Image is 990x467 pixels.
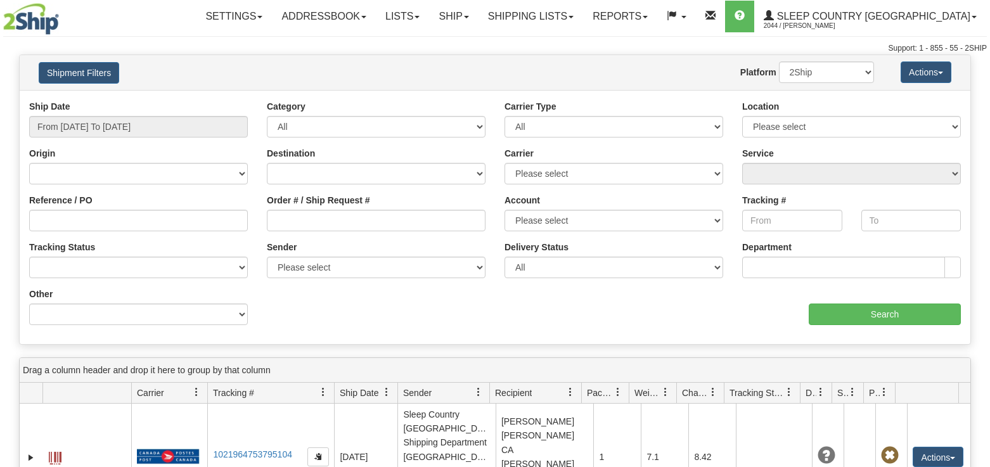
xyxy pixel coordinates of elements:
span: Recipient [495,387,532,399]
span: Weight [634,387,661,399]
input: To [861,210,961,231]
a: Addressbook [272,1,376,32]
span: Unknown [818,447,835,464]
a: Shipment Issues filter column settings [842,381,863,403]
a: Expand [25,451,37,464]
div: grid grouping header [20,358,970,383]
a: Tracking # filter column settings [312,381,334,403]
a: Sender filter column settings [468,381,489,403]
span: Sleep Country [GEOGRAPHIC_DATA] [774,11,970,22]
a: Shipping lists [479,1,583,32]
span: 2044 / [PERSON_NAME] [764,20,859,32]
span: Pickup Not Assigned [881,447,899,464]
a: Ship Date filter column settings [376,381,397,403]
label: Tracking Status [29,241,95,253]
label: Account [505,194,540,207]
button: Shipment Filters [39,62,119,84]
span: Tracking # [213,387,254,399]
a: Tracking Status filter column settings [778,381,800,403]
a: Packages filter column settings [607,381,629,403]
button: Actions [913,447,963,467]
a: Ship [429,1,478,32]
label: Tracking # [742,194,786,207]
label: Ship Date [29,100,70,113]
a: Weight filter column settings [655,381,676,403]
span: Shipment Issues [837,387,848,399]
input: Search [809,304,961,325]
span: Carrier [137,387,164,399]
label: Location [742,100,779,113]
a: Pickup Status filter column settings [873,381,895,403]
span: Pickup Status [869,387,880,399]
label: Reference / PO [29,194,93,207]
label: Delivery Status [505,241,569,253]
label: Service [742,147,774,160]
span: Delivery Status [806,387,816,399]
label: Carrier [505,147,534,160]
label: Origin [29,147,55,160]
input: From [742,210,842,231]
label: Department [742,241,792,253]
span: Charge [682,387,709,399]
img: logo2044.jpg [3,3,59,35]
a: Lists [376,1,429,32]
a: Charge filter column settings [702,381,724,403]
label: Carrier Type [505,100,556,113]
a: Delivery Status filter column settings [810,381,832,403]
span: Sender [403,387,432,399]
label: Destination [267,147,315,160]
a: Label [49,446,61,466]
div: Support: 1 - 855 - 55 - 2SHIP [3,43,987,54]
iframe: chat widget [961,169,989,298]
label: Sender [267,241,297,253]
a: Settings [196,1,272,32]
a: Recipient filter column settings [560,381,581,403]
button: Copy to clipboard [307,447,329,466]
img: 20 - Canada Post [137,449,199,464]
span: Packages [587,387,614,399]
a: Sleep Country [GEOGRAPHIC_DATA] 2044 / [PERSON_NAME] [754,1,986,32]
label: Category [267,100,305,113]
label: Other [29,288,53,300]
span: Ship Date [340,387,378,399]
label: Order # / Ship Request # [267,194,370,207]
a: Carrier filter column settings [186,381,207,403]
span: Tracking Status [730,387,785,399]
a: 1021964753795104 [213,449,292,459]
button: Actions [901,61,951,83]
a: Reports [583,1,657,32]
label: Platform [740,66,776,79]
